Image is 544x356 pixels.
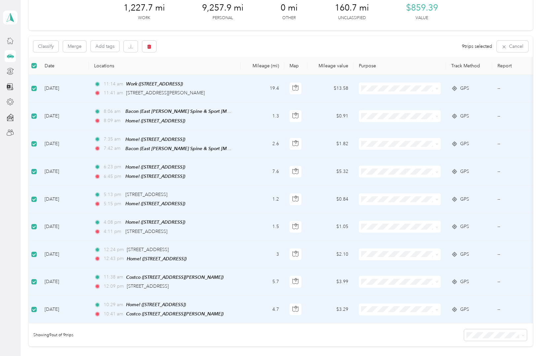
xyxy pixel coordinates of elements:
[127,256,187,261] span: Home! ([STREET_ADDRESS])
[39,57,89,75] th: Date
[91,41,119,52] button: Add tags
[104,310,123,318] span: 10:41 am
[282,15,296,21] p: Other
[462,43,492,50] span: 9 trips selected
[126,81,183,86] span: Work ([STREET_ADDRESS])
[460,278,469,285] span: GPS
[104,108,122,115] span: 8:06 am
[241,296,284,323] td: 4.7
[126,275,223,280] span: Costco ([STREET_ADDRESS][PERSON_NAME])
[104,145,122,152] span: 7:42 am
[125,229,167,234] span: [STREET_ADDRESS]
[39,296,89,323] td: [DATE]
[63,41,86,52] button: Merge
[241,186,284,213] td: 1.2
[125,137,185,142] span: Home! ([STREET_ADDRESS])
[104,117,122,124] span: 8:09 am
[460,196,469,203] span: GPS
[241,213,284,241] td: 1.5
[307,268,354,296] td: $3.99
[507,319,544,356] iframe: Everlance-gr Chat Button Frame
[104,173,122,180] span: 6:45 pm
[123,3,165,13] span: 1,227.7 mi
[39,130,89,158] td: [DATE]
[39,186,89,213] td: [DATE]
[104,301,123,308] span: 10:29 am
[460,223,469,230] span: GPS
[104,255,124,262] span: 12:43 pm
[213,15,233,21] p: Personal
[104,89,123,97] span: 11:41 am
[241,75,284,102] td: 19.4
[241,158,284,186] td: 7.6
[125,192,167,197] span: [STREET_ADDRESS]
[89,57,241,75] th: Locations
[39,241,89,268] td: [DATE]
[104,246,124,253] span: 12:24 pm
[104,228,122,235] span: 4:11 pm
[338,15,366,21] p: Unclassified
[125,201,185,206] span: Home! ([STREET_ADDRESS])
[241,102,284,130] td: 1.3
[104,274,123,281] span: 11:38 am
[460,113,469,120] span: GPS
[307,130,354,158] td: $1.82
[497,41,528,52] button: Cancel
[104,163,122,171] span: 6:23 pm
[307,158,354,186] td: $5.32
[104,81,123,88] span: 11:14 am
[104,136,122,143] span: 7:35 am
[202,3,244,13] span: 9,257.9 mi
[460,168,469,175] span: GPS
[446,57,492,75] th: Track Method
[241,268,284,296] td: 5.7
[307,75,354,102] td: $13.58
[138,15,150,21] p: Work
[354,57,446,75] th: Purpose
[460,306,469,313] span: GPS
[125,219,185,225] span: Home! ([STREET_ADDRESS])
[127,283,169,289] span: [STREET_ADDRESS]
[104,191,122,198] span: 5:13 pm
[29,332,73,338] span: Showing 9 out of 9 trips
[241,57,284,75] th: Mileage (mi)
[460,85,469,92] span: GPS
[125,164,185,170] span: Home! ([STREET_ADDRESS])
[126,311,223,316] span: Costco ([STREET_ADDRESS][PERSON_NAME])
[281,3,298,13] span: 0 mi
[39,102,89,130] td: [DATE]
[307,102,354,130] td: $0.91
[284,57,307,75] th: Map
[416,15,428,21] p: Value
[460,140,469,147] span: GPS
[39,213,89,241] td: [DATE]
[39,75,89,102] td: [DATE]
[125,109,375,114] span: Bacon (East [PERSON_NAME] Spine & Sport [MEDICAL_DATA], [STREET_ADDRESS] , Marietta, [GEOGRAPHIC_...
[307,296,354,323] td: $3.29
[307,241,354,268] td: $2.10
[125,146,375,151] span: Bacon (East [PERSON_NAME] Spine & Sport [MEDICAL_DATA], [STREET_ADDRESS] , Marietta, [GEOGRAPHIC_...
[39,268,89,296] td: [DATE]
[307,57,354,75] th: Mileage value
[104,200,122,208] span: 5:15 pm
[241,241,284,268] td: 3
[307,213,354,241] td: $1.05
[335,3,369,13] span: 160.7 mi
[127,247,169,252] span: [STREET_ADDRESS]
[104,219,122,226] span: 4:08 pm
[307,186,354,213] td: $0.84
[241,130,284,158] td: 2.6
[125,118,185,123] span: Home! ([STREET_ADDRESS])
[126,302,186,307] span: Home! ([STREET_ADDRESS])
[406,3,438,13] span: $859.39
[33,41,58,52] button: Classify
[126,90,205,96] span: [STREET_ADDRESS][PERSON_NAME]
[39,158,89,186] td: [DATE]
[460,251,469,258] span: GPS
[125,174,185,179] span: Home! ([STREET_ADDRESS])
[104,283,124,290] span: 12:09 pm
